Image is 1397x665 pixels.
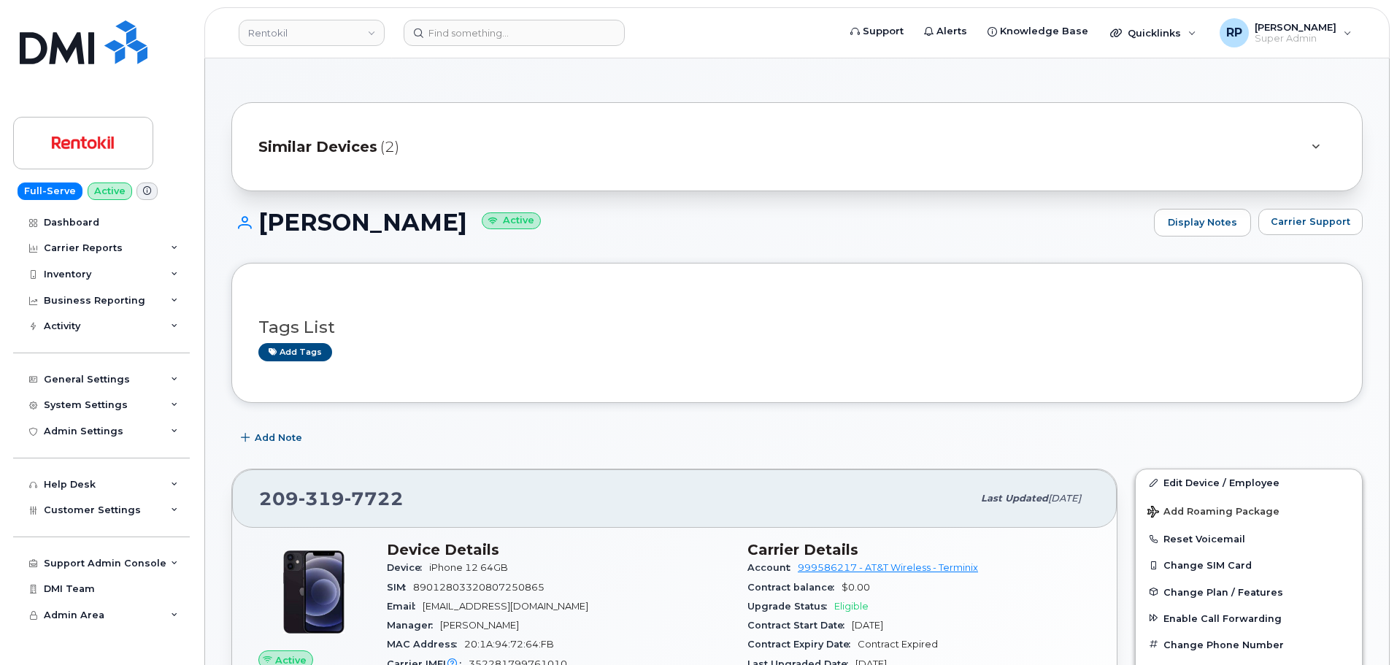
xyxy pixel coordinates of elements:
[258,318,1336,337] h3: Tags List
[380,137,399,158] span: (2)
[464,639,554,650] span: 20:1A:94:72:64:FB
[1147,506,1279,520] span: Add Roaming Package
[231,425,315,451] button: Add Note
[1136,469,1362,496] a: Edit Device / Employee
[258,137,377,158] span: Similar Devices
[1154,209,1251,237] a: Display Notes
[1258,209,1363,235] button: Carrier Support
[387,562,429,573] span: Device
[387,601,423,612] span: Email
[747,620,852,631] span: Contract Start Date
[852,620,883,631] span: [DATE]
[842,582,870,593] span: $0.00
[1136,552,1362,578] button: Change SIM Card
[1136,605,1362,631] button: Enable Call Forwarding
[429,562,508,573] span: iPhone 12 64GB
[345,488,404,510] span: 7722
[482,212,541,229] small: Active
[1136,496,1362,526] button: Add Roaming Package
[1333,601,1386,654] iframe: Messenger Launcher
[255,431,302,445] span: Add Note
[440,620,519,631] span: [PERSON_NAME]
[231,210,1147,235] h1: [PERSON_NAME]
[747,639,858,650] span: Contract Expiry Date
[387,582,413,593] span: SIM
[747,541,1090,558] h3: Carrier Details
[387,541,730,558] h3: Device Details
[747,601,834,612] span: Upgrade Status
[1136,526,1362,552] button: Reset Voicemail
[423,601,588,612] span: [EMAIL_ADDRESS][DOMAIN_NAME]
[387,639,464,650] span: MAC Address
[747,582,842,593] span: Contract balance
[1136,631,1362,658] button: Change Phone Number
[258,343,332,361] a: Add tags
[1271,215,1350,228] span: Carrier Support
[387,620,440,631] span: Manager
[1048,493,1081,504] span: [DATE]
[270,548,358,636] img: iPhone_12.jpg
[798,562,978,573] a: 999586217 - AT&T Wireless - Terminix
[747,562,798,573] span: Account
[1136,579,1362,605] button: Change Plan / Features
[1163,612,1282,623] span: Enable Call Forwarding
[299,488,345,510] span: 319
[1163,586,1283,597] span: Change Plan / Features
[413,582,544,593] span: 89012803320807250865
[858,639,938,650] span: Contract Expired
[981,493,1048,504] span: Last updated
[259,488,404,510] span: 209
[834,601,869,612] span: Eligible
